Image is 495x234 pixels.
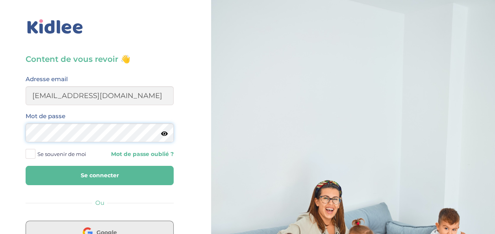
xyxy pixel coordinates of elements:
[37,149,86,159] span: Se souvenir de moi
[26,18,85,36] img: logo_kidlee_bleu
[26,166,174,185] button: Se connecter
[26,74,68,84] label: Adresse email
[106,150,174,158] a: Mot de passe oublié ?
[26,86,174,105] input: Email
[26,111,65,121] label: Mot de passe
[26,54,174,65] h3: Content de vous revoir 👋
[95,199,104,206] span: Ou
